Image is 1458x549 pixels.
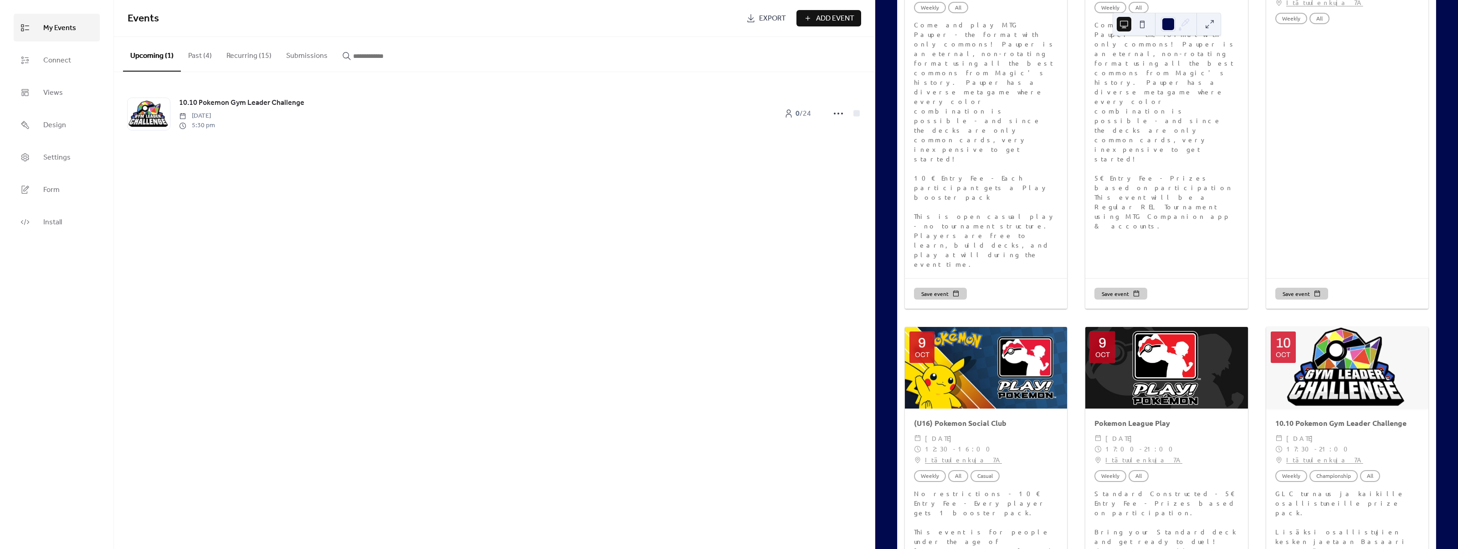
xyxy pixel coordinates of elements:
button: Add Event [796,10,861,26]
span: - [1140,444,1144,455]
a: Itätuulenkuja 7A [925,455,1002,466]
div: ​ [1094,444,1102,455]
div: Come and play MTG Pauper - the format with only commons! Pauper is an eternal, non-rotating forma... [905,20,1067,269]
span: 12:30 [925,444,953,455]
a: Connect [14,46,100,74]
span: [DATE] [925,433,956,444]
a: Views [14,78,100,106]
a: Settings [14,143,100,171]
div: ​ [914,455,921,466]
button: Past (4) [181,37,219,71]
button: Save event [914,288,967,300]
span: 17:30 [1286,444,1314,455]
span: Install [43,215,62,229]
div: Pokemon League Play [1085,418,1248,429]
div: ​ [914,444,921,455]
div: ​ [1094,433,1102,444]
span: Views [43,86,63,100]
div: (U16) Pokemon Social Club [905,418,1067,429]
button: Upcoming (1) [123,37,181,72]
span: 10.10 Pokemon Gym Leader Challenge [179,98,304,109]
div: 9 [1099,336,1106,350]
span: Events [128,9,159,29]
a: Install [14,208,100,236]
span: [DATE] [179,111,215,121]
span: Export [759,13,786,24]
span: My Events [43,21,76,35]
button: Save event [1094,288,1147,300]
div: 10 [1276,336,1291,350]
div: Oct [1095,352,1110,358]
button: Recurring (15) [219,37,279,71]
span: Design [43,118,66,132]
a: Export [739,10,793,26]
span: 21:00 [1319,444,1353,455]
span: 5:30 pm [179,121,215,130]
span: Connect [43,53,71,67]
a: 10.10 Pokemon Gym Leader Challenge [179,97,304,109]
div: 9 [918,336,926,350]
span: 17:00 [1105,444,1140,455]
a: Form [14,176,100,203]
div: ​ [1275,444,1283,455]
a: My Events [14,14,100,41]
button: Save event [1275,288,1328,300]
div: ​ [1094,455,1102,466]
div: 10.10 Pokemon Gym Leader Challenge [1266,418,1428,429]
span: - [1314,444,1319,455]
div: ​ [1275,433,1283,444]
div: Oct [915,352,929,358]
span: [DATE] [1105,433,1137,444]
span: [DATE] [1286,433,1318,444]
div: Oct [1276,352,1290,358]
span: Settings [43,150,71,165]
div: ​ [1275,455,1283,466]
span: - [953,444,958,455]
span: Add Event [816,13,854,24]
div: Come and play MTG Pauper - the format with only commons! Pauper is an eternal, non-rotating forma... [1085,20,1248,231]
div: ​ [914,433,921,444]
b: 0 [796,107,800,121]
a: Design [14,111,100,139]
button: Submissions [279,37,335,71]
span: 21:00 [1144,444,1178,455]
a: 0/24 [775,105,820,122]
a: Itätuulenkuja 7A [1105,455,1182,466]
span: 16:00 [958,444,996,455]
a: Itätuulenkuja 7A [1286,455,1363,466]
span: / 24 [796,109,811,119]
span: Form [43,183,60,197]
